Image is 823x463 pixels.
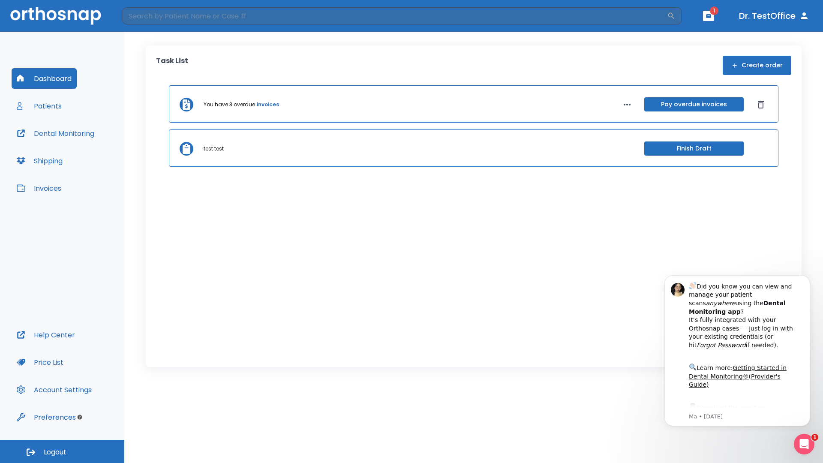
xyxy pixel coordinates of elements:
[37,137,114,152] a: App Store
[754,98,768,111] button: Dismiss
[12,150,68,171] button: Shipping
[644,97,744,111] button: Pay overdue invoices
[76,413,84,421] div: Tooltip anchor
[12,178,66,198] button: Invoices
[12,96,67,116] button: Patients
[44,448,66,457] span: Logout
[811,434,818,441] span: 1
[10,7,101,24] img: Orthosnap
[12,325,80,345] button: Help Center
[736,8,813,24] button: Dr. TestOffice
[257,101,279,108] a: invoices
[156,56,188,75] p: Task List
[652,268,823,431] iframe: Intercom notifications message
[12,68,77,89] button: Dashboard
[145,13,152,20] button: Dismiss notification
[794,434,814,454] iframe: Intercom live chat
[12,123,99,144] button: Dental Monitoring
[723,56,791,75] button: Create order
[710,6,718,15] span: 1
[204,145,224,153] p: test test
[204,101,255,108] p: You have 3 overdue
[12,379,97,400] button: Account Settings
[644,141,744,156] button: Finish Draft
[123,7,667,24] input: Search by Patient Name or Case #
[12,407,81,427] button: Preferences
[37,135,145,178] div: Download the app: | ​ Let us know if you need help getting started!
[12,352,69,373] button: Price List
[37,145,145,153] p: Message from Ma, sent 7w ago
